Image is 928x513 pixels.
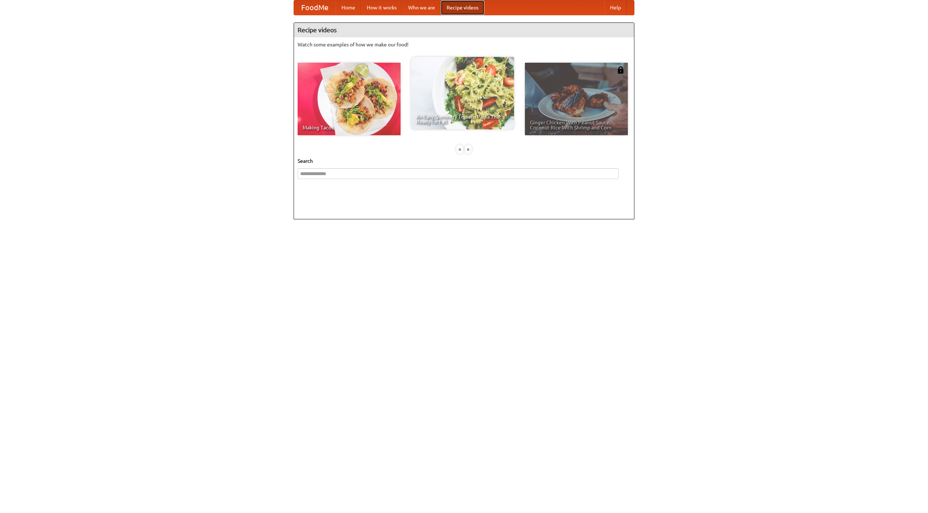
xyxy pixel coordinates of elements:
a: Making Tacos [298,63,401,135]
a: Help [604,0,627,15]
a: Who we are [402,0,441,15]
div: « [456,145,463,154]
img: 483408.png [617,66,624,74]
a: FoodMe [294,0,336,15]
a: An Easy, Summery Tomato Pasta That's Ready for Fall [411,57,514,129]
span: Making Tacos [303,125,395,130]
a: Home [336,0,361,15]
h5: Search [298,157,630,165]
span: An Easy, Summery Tomato Pasta That's Ready for Fall [416,114,509,124]
a: Recipe videos [441,0,484,15]
div: » [465,145,472,154]
a: How it works [361,0,402,15]
p: Watch some examples of how we make our food! [298,41,630,48]
h4: Recipe videos [294,23,634,37]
